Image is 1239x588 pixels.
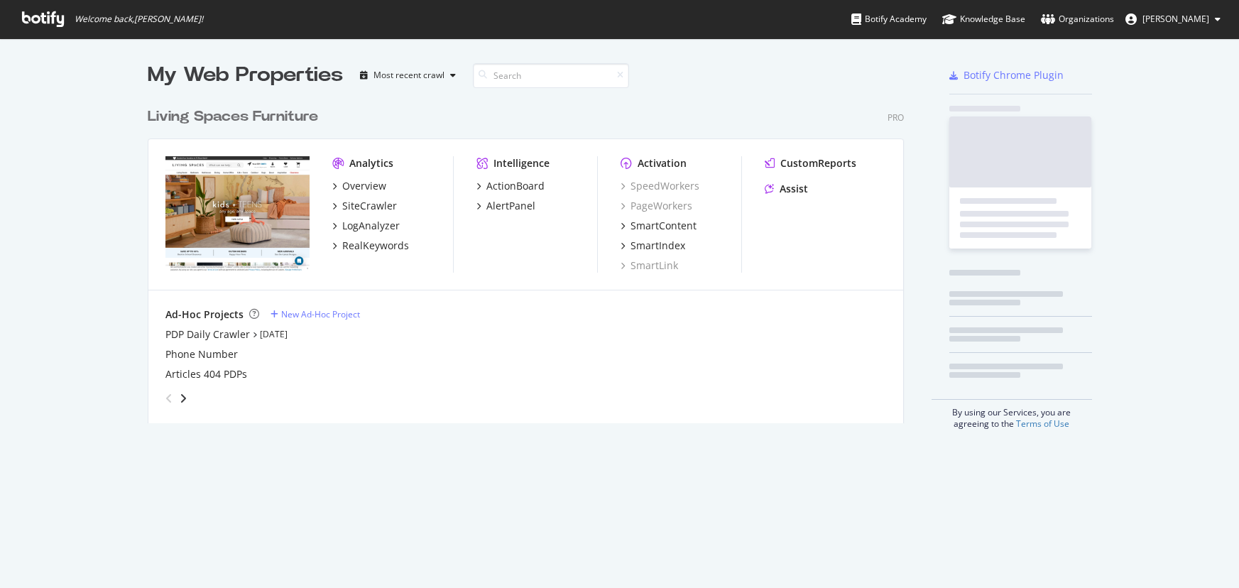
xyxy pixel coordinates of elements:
[621,219,697,233] a: SmartContent
[148,61,343,89] div: My Web Properties
[1041,12,1114,26] div: Organizations
[165,347,238,361] a: Phone Number
[486,199,535,213] div: AlertPanel
[942,12,1025,26] div: Knowledge Base
[1142,13,1209,25] span: Kianna Vazquez
[621,179,699,193] a: SpeedWorkers
[631,219,697,233] div: SmartContent
[888,111,904,124] div: Pro
[148,107,324,127] a: Living Spaces Furniture
[165,367,247,381] a: Articles 404 PDPs
[476,179,545,193] a: ActionBoard
[342,179,386,193] div: Overview
[638,156,687,170] div: Activation
[332,219,400,233] a: LogAnalyzer
[165,307,244,322] div: Ad-Hoc Projects
[631,239,685,253] div: SmartIndex
[780,156,856,170] div: CustomReports
[1114,8,1232,31] button: [PERSON_NAME]
[271,308,360,320] a: New Ad-Hoc Project
[486,179,545,193] div: ActionBoard
[349,156,393,170] div: Analytics
[342,199,397,213] div: SiteCrawler
[851,12,927,26] div: Botify Academy
[780,182,808,196] div: Assist
[332,239,409,253] a: RealKeywords
[148,107,318,127] div: Living Spaces Furniture
[493,156,550,170] div: Intelligence
[373,71,444,80] div: Most recent crawl
[932,399,1092,430] div: By using our Services, you are agreeing to the
[765,182,808,196] a: Assist
[476,199,535,213] a: AlertPanel
[621,199,692,213] a: PageWorkers
[281,308,360,320] div: New Ad-Hoc Project
[354,64,462,87] button: Most recent crawl
[160,387,178,410] div: angle-left
[765,156,856,170] a: CustomReports
[621,258,678,273] a: SmartLink
[75,13,203,25] span: Welcome back, [PERSON_NAME] !
[178,391,188,405] div: angle-right
[949,68,1064,82] a: Botify Chrome Plugin
[473,63,629,88] input: Search
[260,328,288,340] a: [DATE]
[165,327,250,342] a: PDP Daily Crawler
[332,179,386,193] a: Overview
[621,239,685,253] a: SmartIndex
[148,89,915,423] div: grid
[165,156,310,271] img: livingspaces.com
[964,68,1064,82] div: Botify Chrome Plugin
[342,239,409,253] div: RealKeywords
[1016,418,1069,430] a: Terms of Use
[332,199,397,213] a: SiteCrawler
[342,219,400,233] div: LogAnalyzer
